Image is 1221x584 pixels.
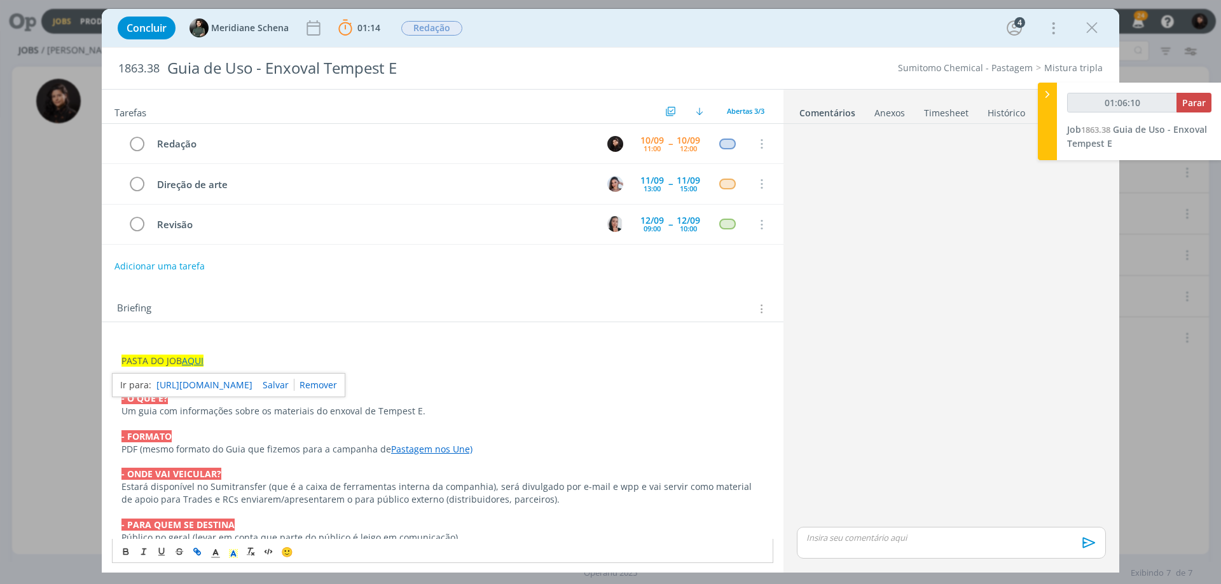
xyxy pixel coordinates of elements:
div: Guia de Uso - Enxoval Tempest E [162,53,687,84]
a: Histórico [987,101,1026,119]
span: Briefing [117,301,151,317]
button: C [605,215,624,234]
div: 12/09 [640,216,664,225]
div: 10:00 [680,225,697,232]
a: Pastagem nos Une) [391,443,473,455]
button: L [605,134,624,153]
span: Redação [401,21,462,36]
div: Direção de arte [151,177,595,193]
span: Meridiane Schena [211,24,289,32]
button: 01:14 [335,18,383,38]
button: MMeridiane Schena [190,18,289,37]
span: Tarefas [114,104,146,119]
img: M [190,18,209,37]
button: Concluir [118,17,176,39]
button: Redação [401,20,463,36]
img: arrow-down.svg [696,107,703,115]
p: Estará disponível no Sumitransfer (que é a caixa de ferramentas interna da companhia), será divul... [121,480,764,506]
button: Adicionar uma tarefa [114,255,205,278]
div: 4 [1014,17,1025,28]
p: PDF (mesmo formato do Guia que fizemos para a campanha de [121,443,764,456]
span: Guia de Uso - Enxoval Tempest E [1067,123,1207,149]
strong: - O QUE É? [121,392,168,404]
strong: - ONDE VAI VEICULAR? [121,468,221,480]
span: 01:14 [357,22,380,34]
div: 11/09 [640,176,664,185]
button: Parar [1176,93,1211,112]
a: AQUI [182,355,203,367]
button: 🙂 [278,544,296,559]
strong: - FORMATO [121,430,172,442]
span: -- [668,139,672,148]
span: Cor do Texto [207,544,224,559]
span: PASTA DO JOB [121,355,182,367]
img: N [607,176,623,192]
div: 12:00 [680,145,697,152]
div: 10/09 [640,136,664,145]
span: 1863.38 [118,62,160,76]
span: Abertas 3/3 [727,106,764,116]
div: 09:00 [644,225,661,232]
a: Timesheet [923,101,969,119]
div: 10/09 [677,136,700,145]
p: Público no geral (levar em conta que parte do público é leigo em comunicação). [121,531,764,544]
p: Um guia com informações sobre os materiais do enxoval de Tempest E. [121,405,764,418]
a: Job1863.38Guia de Uso - Enxoval Tempest E [1067,123,1207,149]
div: Anexos [874,107,905,119]
a: Mistura tripla [1044,62,1103,74]
div: dialog [102,9,1119,573]
a: Sumitomo Chemical - Pastagem [898,62,1033,74]
span: -- [668,220,672,229]
div: 13:00 [644,185,661,192]
span: Concluir [127,23,167,33]
img: L [607,136,623,152]
div: 11:00 [644,145,661,152]
span: -- [668,179,672,188]
a: [URL][DOMAIN_NAME] [156,377,252,393]
button: N [605,174,624,193]
span: 🙂 [281,545,293,558]
div: 12/09 [677,216,700,225]
strong: - PARA QUEM SE DESTINA [121,519,235,531]
span: 1863.38 [1081,124,1110,135]
div: Redação [151,136,595,152]
div: 15:00 [680,185,697,192]
img: C [607,216,623,232]
span: Cor de Fundo [224,544,242,559]
div: Revisão [151,217,595,233]
div: 11/09 [677,176,700,185]
span: Parar [1182,97,1206,109]
a: Comentários [799,101,856,119]
button: 4 [1004,18,1024,38]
